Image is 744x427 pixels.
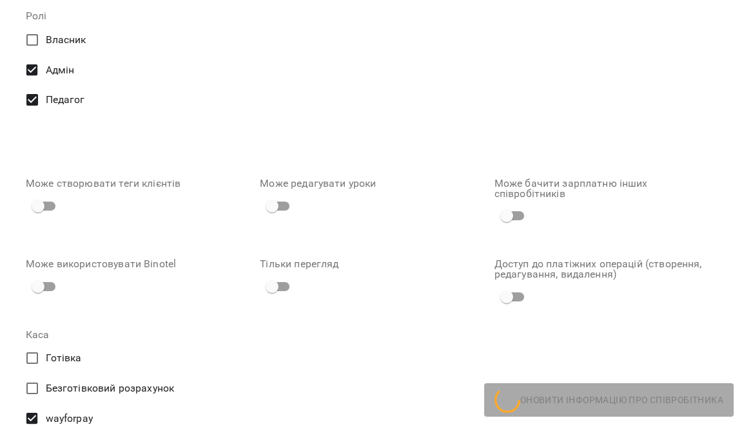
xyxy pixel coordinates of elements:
[260,259,484,269] label: Тільки перегляд
[26,330,718,340] label: Каса
[494,259,718,279] label: Доступ до платіжних операцій (створення, редагування, видалення)
[46,350,82,366] span: Готівка
[46,381,175,396] span: Безготівковий розрахунок
[46,92,85,108] span: Педагог
[46,32,86,48] span: Власник
[26,11,364,21] label: Ролі
[494,178,718,198] label: Може бачити зарплатню інших співробітників
[26,259,250,269] label: Може використовувати Binotel
[26,178,250,189] label: Може створювати теги клієнтів
[46,411,93,426] span: wayforpay
[260,178,484,189] label: Може редагувати уроки
[46,62,75,78] span: Адмін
